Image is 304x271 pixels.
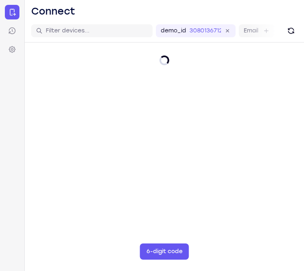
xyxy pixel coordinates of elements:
a: Settings [5,42,19,57]
label: demo_id [161,27,186,35]
button: Refresh [285,24,298,37]
button: 6-digit code [140,243,189,260]
h1: Connect [31,5,75,18]
a: Sessions [5,23,19,38]
label: Email [244,27,258,35]
a: Connect [5,5,19,19]
input: Filter devices... [46,27,148,35]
